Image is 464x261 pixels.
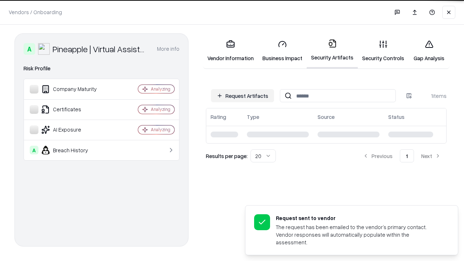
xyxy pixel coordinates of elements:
a: Vendor Information [203,34,258,68]
div: Analyzing [151,106,170,112]
div: Company Maturity [30,85,116,94]
div: Analyzing [151,86,170,92]
div: Rating [211,113,226,121]
div: Source [318,113,335,121]
div: 1 items [418,92,447,100]
div: A [24,43,35,55]
p: Results per page: [206,152,248,160]
a: Security Artifacts [307,33,358,69]
a: Gap Analysis [409,34,449,68]
div: Type [247,113,259,121]
button: Request Artifacts [211,89,274,102]
div: AI Exposure [30,125,116,134]
div: Analyzing [151,127,170,133]
nav: pagination [357,149,447,162]
div: Request sent to vendor [276,214,440,222]
div: A [30,146,38,154]
div: The request has been emailed to the vendor’s primary contact. Vendor responses will automatically... [276,223,440,246]
div: Pineapple | Virtual Assistant Agency [53,43,148,55]
div: Breach History [30,146,116,154]
div: Risk Profile [24,64,179,73]
a: Business Impact [258,34,307,68]
div: Status [388,113,405,121]
button: More info [157,42,179,55]
button: 1 [400,149,414,162]
p: Vendors / Onboarding [9,8,62,16]
img: Pineapple | Virtual Assistant Agency [38,43,50,55]
a: Security Controls [358,34,409,68]
div: Certificates [30,105,116,114]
